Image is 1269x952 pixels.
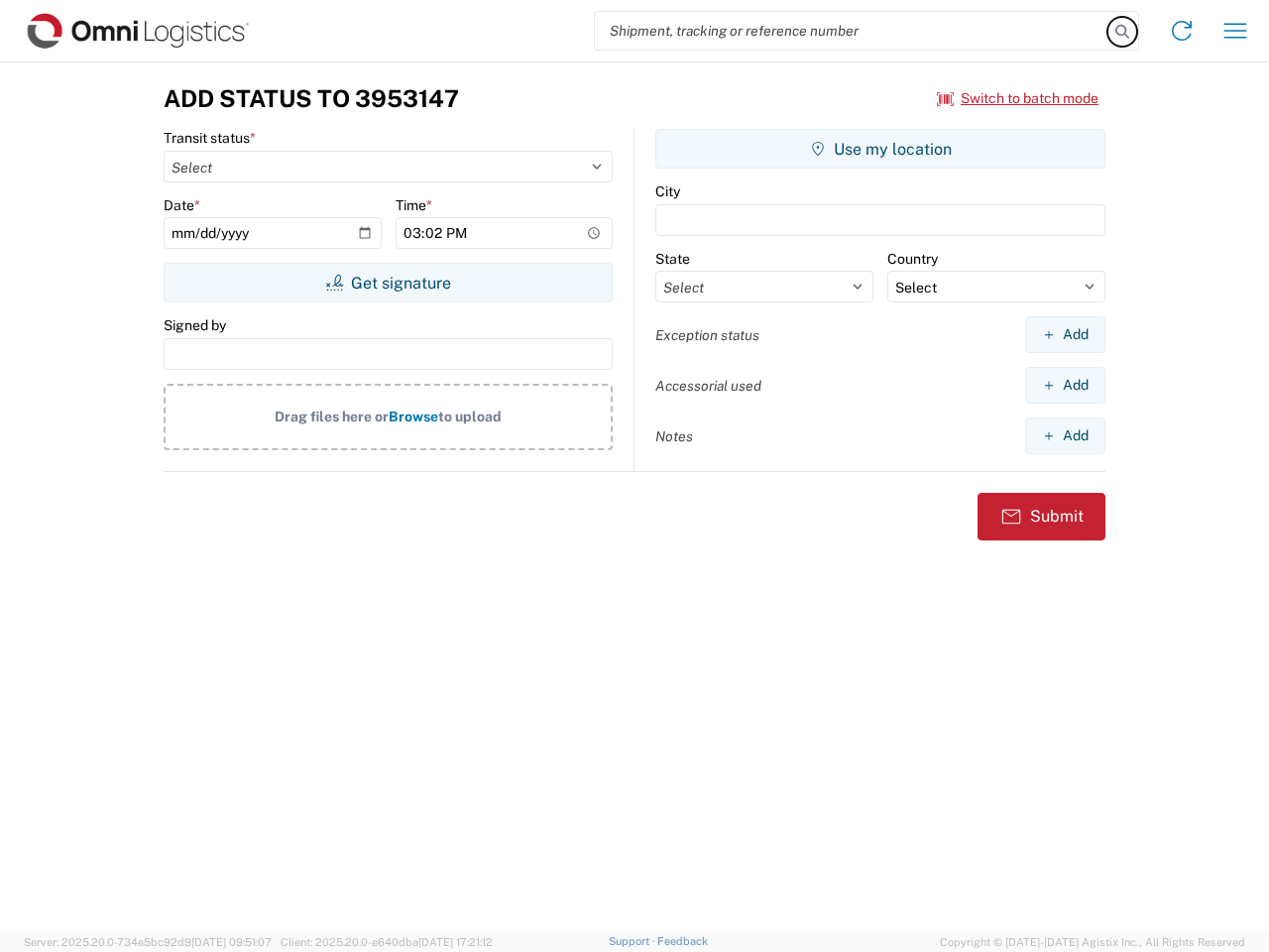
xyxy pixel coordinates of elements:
[164,129,256,147] label: Transit status
[1025,367,1105,404] button: Add
[655,377,761,395] label: Accessorial used
[396,196,432,214] label: Time
[164,196,200,214] label: Date
[164,316,226,334] label: Signed by
[1025,316,1105,353] button: Add
[655,427,693,445] label: Notes
[595,12,1108,50] input: Shipment, tracking or reference number
[164,263,613,302] button: Get signature
[940,933,1245,951] span: Copyright © [DATE]-[DATE] Agistix Inc., All Rights Reserved
[389,409,438,424] span: Browse
[887,250,938,268] label: Country
[1025,417,1105,454] button: Add
[657,935,708,947] a: Feedback
[655,182,680,200] label: City
[24,936,272,948] span: Server: 2025.20.0-734e5bc92d9
[418,936,493,948] span: [DATE] 17:21:12
[937,82,1098,115] button: Switch to batch mode
[609,935,658,947] a: Support
[275,409,389,424] span: Drag files here or
[655,326,759,344] label: Exception status
[655,250,690,268] label: State
[438,409,502,424] span: to upload
[164,84,459,113] h3: Add Status to 3953147
[978,493,1105,540] button: Submit
[191,936,272,948] span: [DATE] 09:51:07
[281,936,493,948] span: Client: 2025.20.0-e640dba
[655,129,1105,169] button: Use my location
